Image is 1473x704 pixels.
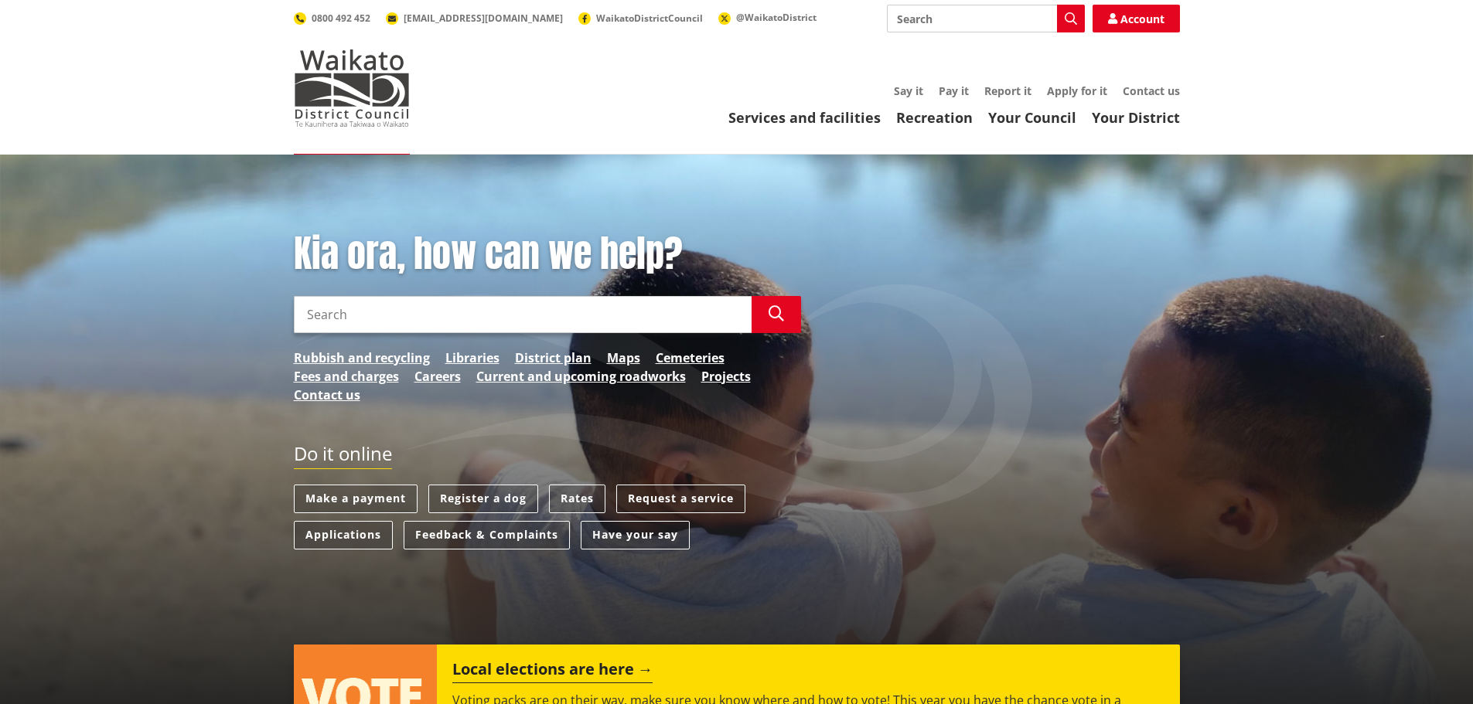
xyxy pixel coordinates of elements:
[1092,108,1180,127] a: Your District
[294,443,392,470] h2: Do it online
[701,367,751,386] a: Projects
[294,349,430,367] a: Rubbish and recycling
[428,485,538,513] a: Register a dog
[896,108,973,127] a: Recreation
[984,83,1031,98] a: Report it
[939,83,969,98] a: Pay it
[445,349,500,367] a: Libraries
[736,11,817,24] span: @WaikatoDistrict
[578,12,703,25] a: WaikatoDistrictCouncil
[294,49,410,127] img: Waikato District Council - Te Kaunihera aa Takiwaa o Waikato
[452,660,653,683] h2: Local elections are here
[1402,639,1458,695] iframe: Messenger Launcher
[515,349,592,367] a: District plan
[581,521,690,549] a: Have your say
[1047,83,1107,98] a: Apply for it
[549,485,605,513] a: Rates
[404,12,563,25] span: [EMAIL_ADDRESS][DOMAIN_NAME]
[404,521,570,549] a: Feedback & Complaints
[294,12,370,25] a: 0800 492 452
[894,83,923,98] a: Say it
[988,108,1076,127] a: Your Council
[718,11,817,24] a: @WaikatoDistrict
[1123,83,1180,98] a: Contact us
[294,367,399,386] a: Fees and charges
[607,349,640,367] a: Maps
[476,367,686,386] a: Current and upcoming roadworks
[887,5,1085,32] input: Search input
[386,12,563,25] a: [EMAIL_ADDRESS][DOMAIN_NAME]
[414,367,461,386] a: Careers
[294,386,360,404] a: Contact us
[312,12,370,25] span: 0800 492 452
[294,296,752,333] input: Search input
[656,349,725,367] a: Cemeteries
[728,108,881,127] a: Services and facilities
[616,485,745,513] a: Request a service
[294,521,393,549] a: Applications
[294,485,418,513] a: Make a payment
[596,12,703,25] span: WaikatoDistrictCouncil
[294,232,801,277] h1: Kia ora, how can we help?
[1093,5,1180,32] a: Account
